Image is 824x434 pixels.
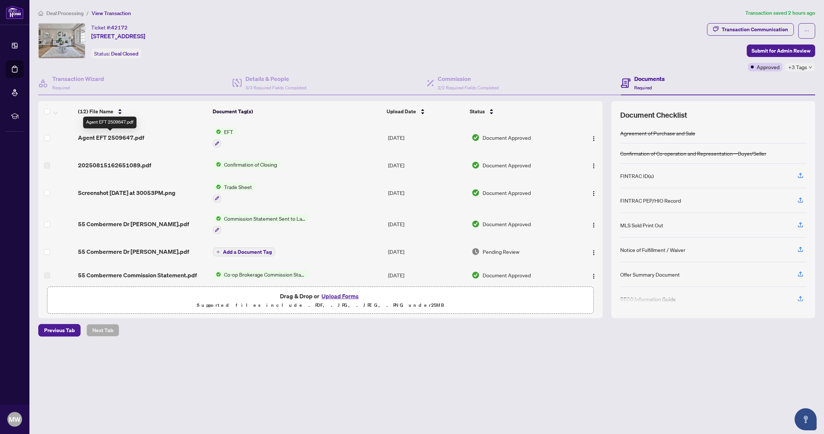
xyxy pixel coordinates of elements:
[472,161,480,169] img: Document Status
[588,159,600,171] button: Logo
[588,246,600,257] button: Logo
[78,271,197,280] span: 55 Combermere Commission Statement.pdf
[591,136,597,142] img: Logo
[483,220,531,228] span: Document Approved
[634,85,652,90] span: Required
[39,24,85,58] img: IMG-C12183511_1.jpg
[385,122,469,153] td: [DATE]
[588,218,600,230] button: Logo
[221,128,236,136] span: EFT
[92,10,131,17] span: View Transaction
[78,161,151,170] span: 20250815162651089.pdf
[588,187,600,199] button: Logo
[319,291,361,301] button: Upload Forms
[620,196,681,204] div: FINTRAC PEP/HIO Record
[111,50,138,57] span: Deal Closed
[809,65,812,69] span: down
[588,269,600,281] button: Logo
[483,161,531,169] span: Document Approved
[44,324,75,336] span: Previous Tab
[221,270,308,278] span: Co-op Brokerage Commission Statement
[472,189,480,197] img: Document Status
[620,221,663,229] div: MLS Sold Print Out
[221,160,280,168] span: Confirmation of Closing
[722,24,788,35] div: Transaction Communication
[620,149,766,157] div: Confirmation of Co-operation and Representation—Buyer/Seller
[213,270,308,278] button: Status IconCo-op Brokerage Commission Statement
[472,134,480,142] img: Document Status
[483,134,531,142] span: Document Approved
[591,222,597,228] img: Logo
[472,271,480,279] img: Document Status
[795,408,817,430] button: Open asap
[213,214,308,234] button: Status IconCommission Statement Sent to Landlord
[467,101,571,122] th: Status
[634,74,665,83] h4: Documents
[213,128,221,136] img: Status Icon
[438,85,499,90] span: 2/2 Required Fields Completed
[78,247,189,256] span: 55 Combermere Dr [PERSON_NAME].pdf
[620,270,680,278] div: Offer Summary Document
[384,101,467,122] th: Upload Date
[52,301,589,310] p: Supported files include .PDF, .JPG, .JPEG, .PNG under 25 MB
[788,63,807,71] span: +3 Tags
[483,271,531,279] span: Document Approved
[223,249,272,255] span: Add a Document Tag
[46,10,84,17] span: Deal Processing
[470,107,485,115] span: Status
[588,132,600,143] button: Logo
[52,85,70,90] span: Required
[385,177,469,209] td: [DATE]
[385,240,469,263] td: [DATE]
[213,183,255,203] button: Status IconTrade Sheet
[620,129,695,137] div: Agreement of Purchase and Sale
[620,246,685,254] div: Notice of Fulfillment / Waiver
[438,74,499,83] h4: Commission
[78,188,175,197] span: Screenshot [DATE] at 30053PM.png
[213,247,275,256] button: Add a Document Tag
[707,23,794,36] button: Transaction Communication
[78,107,113,115] span: (12) File Name
[47,287,593,314] span: Drag & Drop orUpload FormsSupported files include .PDF, .JPG, .JPEG, .PNG under25MB
[620,110,687,120] span: Document Checklist
[804,28,809,33] span: ellipsis
[385,153,469,177] td: [DATE]
[78,133,144,142] span: Agent EFT 2509647.pdf
[245,74,306,83] h4: Details & People
[83,117,136,128] div: Agent EFT 2509647.pdf
[213,248,275,256] button: Add a Document Tag
[38,11,43,16] span: home
[221,214,308,223] span: Commission Statement Sent to Landlord
[52,74,104,83] h4: Transaction Wizard
[213,160,221,168] img: Status Icon
[86,9,89,17] li: /
[483,189,531,197] span: Document Approved
[472,220,480,228] img: Document Status
[213,183,221,191] img: Status Icon
[9,414,21,424] span: MW
[591,191,597,196] img: Logo
[385,209,469,240] td: [DATE]
[111,24,128,31] span: 42172
[75,101,210,122] th: (12) File Name
[752,45,810,57] span: Submit for Admin Review
[38,324,81,337] button: Previous Tab
[91,23,128,32] div: Ticket #:
[213,160,280,168] button: Status IconConfirmation of Closing
[385,263,469,287] td: [DATE]
[91,49,141,58] div: Status:
[591,273,597,279] img: Logo
[757,63,779,71] span: Approved
[747,45,815,57] button: Submit for Admin Review
[591,163,597,169] img: Logo
[620,172,654,180] div: FINTRAC ID(s)
[620,295,676,303] div: RECO Information Guide
[213,214,221,223] img: Status Icon
[591,250,597,256] img: Logo
[745,9,815,17] article: Transaction saved 2 hours ago
[221,183,255,191] span: Trade Sheet
[213,128,236,147] button: Status IconEFT
[472,248,480,256] img: Document Status
[213,270,221,278] img: Status Icon
[6,6,24,19] img: logo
